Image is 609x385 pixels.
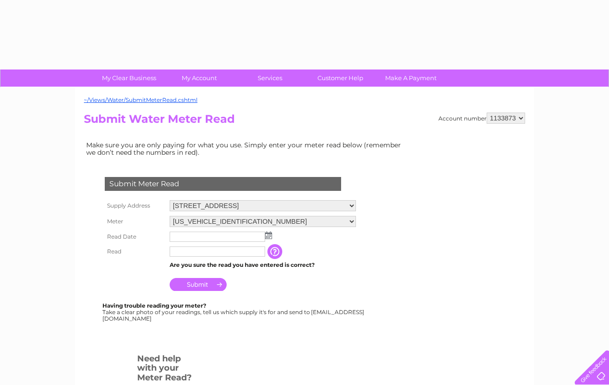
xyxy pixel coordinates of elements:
th: Read [102,244,167,259]
a: ~/Views/Water/SubmitMeterRead.cshtml [84,96,197,103]
a: My Clear Business [91,69,167,87]
input: Submit [170,278,227,291]
td: Make sure you are only paying for what you use. Simply enter your meter read below (remember we d... [84,139,408,158]
th: Read Date [102,229,167,244]
div: Account number [438,113,525,124]
img: ... [265,232,272,239]
a: Services [232,69,308,87]
th: Supply Address [102,198,167,214]
a: My Account [161,69,238,87]
div: Take a clear photo of your readings, tell us which supply it's for and send to [EMAIL_ADDRESS][DO... [102,303,366,322]
th: Meter [102,214,167,229]
div: Submit Meter Read [105,177,341,191]
input: Information [267,244,284,259]
a: Customer Help [302,69,379,87]
h2: Submit Water Meter Read [84,113,525,130]
a: Make A Payment [373,69,449,87]
b: Having trouble reading your meter? [102,302,206,309]
td: Are you sure the read you have entered is correct? [167,259,358,271]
